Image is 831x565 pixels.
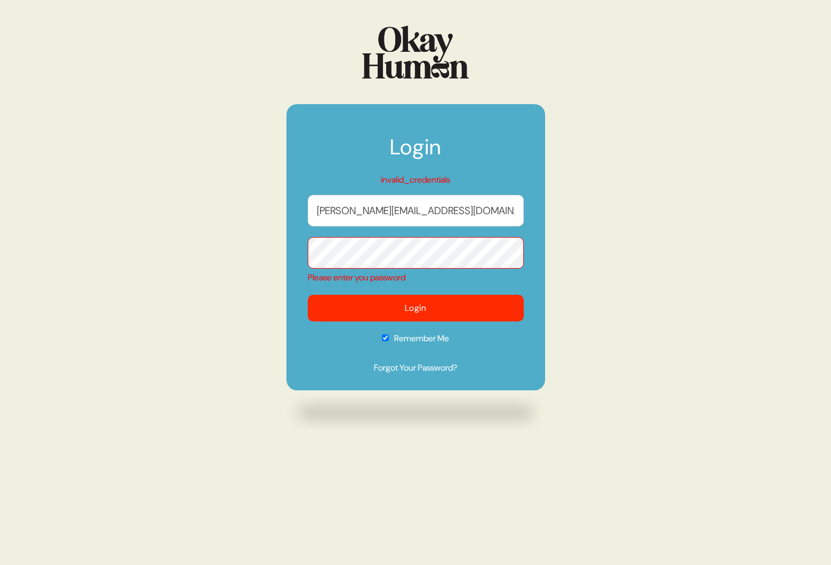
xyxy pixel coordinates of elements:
button: Login [308,295,524,321]
input: Remember Me [382,334,389,341]
img: Logo [362,26,469,79]
div: Please enter you password [308,271,524,284]
input: Email [308,195,524,226]
img: Drop shadow [286,396,545,429]
label: Remember Me [308,332,524,352]
a: Forgot Your Password? [308,362,524,374]
h1: Login [308,136,524,168]
p: invalid_credentials [308,174,524,186]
